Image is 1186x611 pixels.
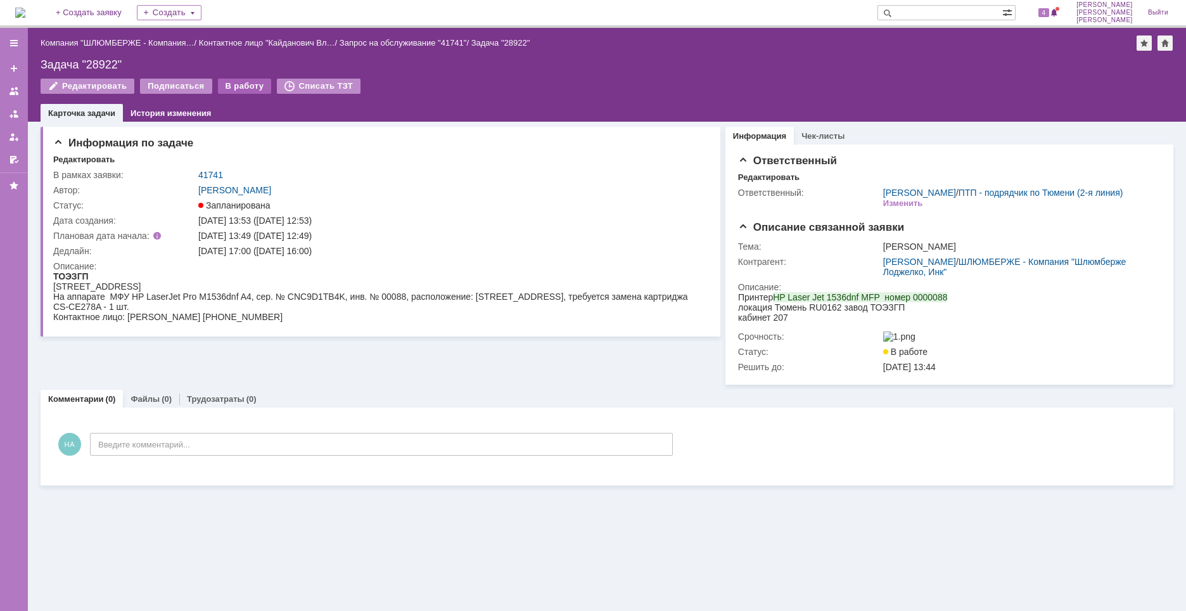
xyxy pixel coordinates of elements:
[53,261,703,271] div: Описание:
[738,257,881,267] div: Контрагент:
[199,38,335,48] a: Контактное лицо "Кайданович Вл…
[883,362,936,372] span: [DATE] 13:44
[53,155,115,165] div: Редактировать
[1076,1,1133,9] span: [PERSON_NAME]
[1002,6,1015,18] span: Расширенный поиск
[733,131,786,141] a: Информация
[15,8,25,18] a: Перейти на домашнюю страницу
[883,241,1154,252] div: [PERSON_NAME]
[4,104,24,124] a: Заявки в моей ответственности
[883,347,928,357] span: В работе
[1137,35,1152,51] div: Добавить в избранное
[53,137,193,149] span: Информация по задаче
[883,188,1123,198] div: /
[198,185,271,195] a: [PERSON_NAME]
[58,433,81,456] span: НА
[738,172,800,183] div: Редактировать
[883,331,915,342] img: 1.png
[883,257,956,267] a: [PERSON_NAME]
[883,257,1126,277] a: ШЛЮМБЕРЖЕ - Компания "Шлюмберже Лоджелко, Инк"
[471,38,530,48] div: Задача "28922"
[738,188,881,198] div: Ответственный:
[106,394,116,404] div: (0)
[198,170,223,180] a: 41741
[41,38,194,48] a: Компания "ШЛЮМБЕРЖЕ - Компания…
[53,200,196,210] div: Статус:
[48,108,115,118] a: Карточка задачи
[187,394,245,404] a: Трудозатраты
[883,257,1154,277] div: /
[53,231,181,241] div: Плановая дата начала:
[162,394,172,404] div: (0)
[131,108,211,118] a: История изменения
[738,221,904,233] span: Описание связанной заявки
[41,58,1173,71] div: Задача "28922"
[53,246,196,256] div: Дедлайн:
[1038,8,1050,17] span: 4
[199,38,340,48] div: /
[738,282,1157,292] div: Описание:
[801,131,845,141] a: Чек-листы
[4,58,24,79] a: Создать заявку
[53,185,196,195] div: Автор:
[883,188,956,198] a: [PERSON_NAME]
[4,127,24,147] a: Мои заявки
[738,155,837,167] span: Ответственный
[738,241,881,252] div: Тема:
[15,8,25,18] img: logo
[41,38,199,48] div: /
[1157,35,1173,51] div: Сделать домашней страницей
[1076,9,1133,16] span: [PERSON_NAME]
[198,215,701,226] div: [DATE] 13:53 ([DATE] 12:53)
[246,394,257,404] div: (0)
[959,188,1123,198] a: ПТП - подрядчик по Тюмени (2-я линия)
[4,150,24,170] a: Мои согласования
[198,200,271,210] span: Запланирована
[198,231,701,241] div: [DATE] 13:49 ([DATE] 12:49)
[738,331,881,342] div: Срочность:
[53,170,196,180] div: В рамках заявки:
[131,394,160,404] a: Файлы
[53,215,196,226] div: Дата создания:
[340,38,467,48] a: Запрос на обслуживание "41741"
[137,5,201,20] div: Создать
[1076,16,1133,24] span: [PERSON_NAME]
[340,38,471,48] div: /
[198,246,701,256] div: [DATE] 17:00 ([DATE] 16:00)
[4,81,24,101] a: Заявки на командах
[48,394,104,404] a: Комментарии
[738,347,881,357] div: Статус:
[738,362,881,372] div: Решить до:
[883,198,923,209] div: Изменить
